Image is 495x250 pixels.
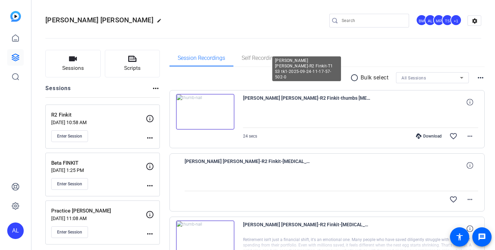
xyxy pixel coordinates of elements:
[45,84,71,97] h2: Sessions
[157,18,165,26] mat-icon: edit
[185,157,312,174] span: [PERSON_NAME] [PERSON_NAME]-R2 Finkit-[MEDICAL_DATA] S4 tk 3-2025-09-24-12-19-58-556-0
[176,94,234,130] img: thumb-nail
[51,111,146,119] p: R2 Finkit
[10,11,21,22] img: blue-gradient.svg
[178,55,225,61] span: Session Recordings
[361,74,389,82] p: Bulk select
[105,50,160,77] button: Scripts
[350,74,361,82] mat-icon: radio_button_unchecked
[449,195,458,204] mat-icon: favorite_border
[51,120,146,125] p: [DATE] 10:58 AM
[242,55,279,61] span: Self Recordings
[478,233,486,241] mat-icon: message
[476,74,485,82] mat-icon: more_horiz
[243,94,370,110] span: [PERSON_NAME] [PERSON_NAME]-R2 Finkit-thumbs [MEDICAL_DATA]-2025-09-24-12-21-20-757-0
[146,134,154,142] mat-icon: more_horiz
[425,14,437,26] ngx-avatar: Audrey Lee
[124,64,141,72] span: Scripts
[45,16,153,24] span: [PERSON_NAME] [PERSON_NAME]
[342,17,404,25] input: Search
[51,130,88,142] button: Enter Session
[455,233,464,241] mat-icon: accessibility
[449,132,458,140] mat-icon: favorite_border
[433,14,444,26] div: MR
[466,195,474,204] mat-icon: more_horiz
[51,167,146,173] p: [DATE] 1:25 PM
[51,159,146,167] p: Beta FINKIT
[57,133,82,139] span: Enter Session
[51,216,146,221] p: [DATE] 11:08 AM
[146,182,154,190] mat-icon: more_horiz
[152,84,160,93] mat-icon: more_horiz
[416,14,427,26] div: BM
[57,181,82,187] span: Enter Session
[401,76,426,80] span: All Sessions
[7,222,24,239] div: AL
[243,134,257,139] span: 24 secs
[243,220,370,237] span: [PERSON_NAME] [PERSON_NAME]-R2 Finkit-[MEDICAL_DATA] S4 tk 2-2025-09-24-12-19-01-074-0
[51,226,88,238] button: Enter Session
[468,16,482,26] mat-icon: settings
[412,133,445,139] div: Download
[433,14,445,26] ngx-avatar: Molly Roland
[416,14,428,26] ngx-avatar: Betsy Mugavero
[51,178,88,190] button: Enter Session
[442,14,453,26] div: TS
[45,50,101,77] button: Sessions
[51,207,146,215] p: Practice [PERSON_NAME]
[466,132,474,140] mat-icon: more_horiz
[146,230,154,238] mat-icon: more_horiz
[442,14,454,26] ngx-avatar: Tracy Shaw
[450,14,462,26] div: +1
[425,14,436,26] div: AL
[57,229,82,235] span: Enter Session
[62,64,84,72] span: Sessions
